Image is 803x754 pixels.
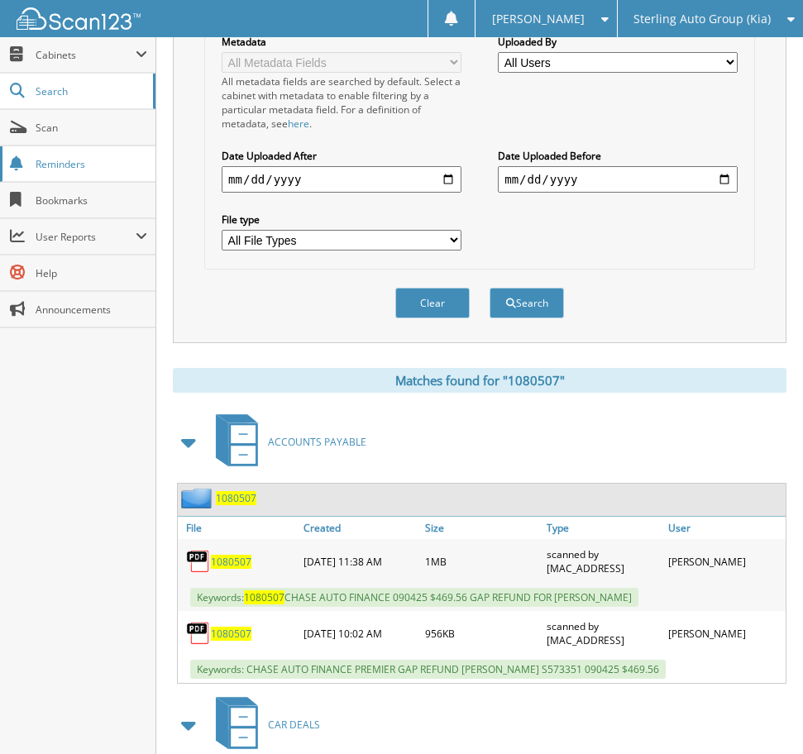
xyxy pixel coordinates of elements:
input: end [498,166,738,193]
a: 1080507 [216,491,256,505]
div: All metadata fields are searched by default. Select a cabinet with metadata to enable filtering b... [222,74,461,131]
a: User [664,517,786,539]
span: Keywords: CHASE AUTO FINANCE PREMIER GAP REFUND [PERSON_NAME] S573351 090425 $469.56 [190,660,666,679]
a: ACCOUNTS PAYABLE [206,409,366,475]
label: Metadata [222,35,461,49]
div: scanned by [MAC_ADDRESS] [543,543,664,580]
a: here [288,117,309,131]
div: [DATE] 10:02 AM [299,615,421,651]
div: scanned by [MAC_ADDRESS] [543,615,664,651]
div: [PERSON_NAME] [664,615,786,651]
img: PDF.png [186,549,211,574]
span: Announcements [36,303,147,317]
span: Help [36,266,147,280]
div: 1MB [421,543,543,580]
label: File type [222,212,461,227]
div: [DATE] 11:38 AM [299,543,421,580]
img: folder2.png [181,488,216,508]
img: scan123-logo-white.svg [17,7,141,30]
span: User Reports [36,230,136,244]
label: Uploaded By [498,35,738,49]
span: [PERSON_NAME] [492,14,585,24]
div: 956KB [421,615,543,651]
span: CAR DEALS [268,718,320,732]
a: File [178,517,299,539]
span: Scan [36,121,147,135]
a: Size [421,517,543,539]
div: Matches found for "1080507" [173,368,786,393]
img: PDF.png [186,621,211,646]
label: Date Uploaded Before [498,149,738,163]
span: Cabinets [36,48,136,62]
span: Reminders [36,157,147,171]
a: 1080507 [211,627,251,641]
span: 1080507 [244,590,284,604]
button: Clear [395,288,470,318]
span: Bookmarks [36,193,147,208]
span: Sterling Auto Group (Kia) [633,14,771,24]
div: [PERSON_NAME] [664,543,786,580]
span: ACCOUNTS PAYABLE [268,435,366,449]
span: Search [36,84,145,98]
a: 1080507 [211,555,251,569]
label: Date Uploaded After [222,149,461,163]
button: Search [490,288,564,318]
input: start [222,166,461,193]
a: Type [543,517,664,539]
iframe: Chat Widget [720,675,803,754]
span: Keywords: CHASE AUTO FINANCE 090425 $469.56 GAP REFUND FOR [PERSON_NAME] [190,588,638,607]
a: Created [299,517,421,539]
